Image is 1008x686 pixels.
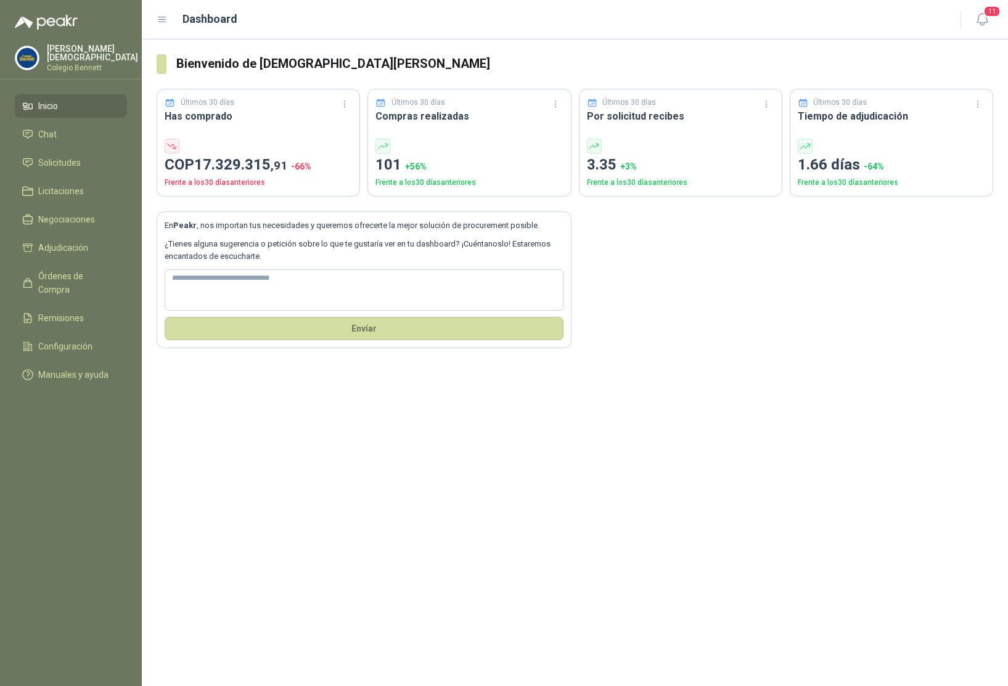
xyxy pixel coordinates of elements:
p: Últimos 30 días [602,97,656,108]
p: Últimos 30 días [391,97,445,108]
p: [PERSON_NAME] [DEMOGRAPHIC_DATA] [47,44,138,62]
span: -64 % [864,161,884,171]
a: Configuración [15,335,127,358]
span: + 3 % [620,161,637,171]
h3: Compras realizadas [375,108,563,124]
button: 11 [971,9,993,31]
p: 101 [375,153,563,177]
span: Configuración [38,340,92,353]
p: Últimos 30 días [813,97,867,108]
p: ¿Tienes alguna sugerencia o petición sobre lo que te gustaría ver en tu dashboard? ¡Cuéntanoslo! ... [165,238,563,263]
span: ,91 [271,158,287,173]
span: Licitaciones [38,184,84,198]
span: Adjudicación [38,241,88,255]
a: Adjudicación [15,236,127,259]
p: En , nos importan tus necesidades y queremos ofrecerte la mejor solución de procurement posible. [165,219,563,232]
img: Logo peakr [15,15,78,30]
span: Chat [38,128,57,141]
h3: Bienvenido de [DEMOGRAPHIC_DATA][PERSON_NAME] [176,54,993,73]
a: Chat [15,123,127,146]
h3: Por solicitud recibes [587,108,774,124]
a: Solicitudes [15,151,127,174]
span: Solicitudes [38,156,81,169]
p: 1.66 días [798,153,985,177]
span: Remisiones [38,311,84,325]
span: + 56 % [405,161,427,171]
span: 17.329.315 [194,156,287,173]
a: Manuales y ayuda [15,363,127,386]
a: Negociaciones [15,208,127,231]
p: Últimos 30 días [181,97,234,108]
span: 11 [983,6,1001,17]
p: Frente a los 30 días anteriores [375,177,563,189]
button: Envíar [165,317,563,340]
a: Remisiones [15,306,127,330]
img: Company Logo [15,46,39,70]
p: 3.35 [587,153,774,177]
a: Licitaciones [15,179,127,203]
h1: Dashboard [182,10,237,28]
span: Manuales y ayuda [38,368,109,382]
h3: Has comprado [165,108,352,124]
p: Frente a los 30 días anteriores [798,177,985,189]
p: Frente a los 30 días anteriores [587,177,774,189]
p: Frente a los 30 días anteriores [165,177,352,189]
a: Órdenes de Compra [15,264,127,301]
span: Inicio [38,99,58,113]
b: Peakr [173,221,197,230]
h3: Tiempo de adjudicación [798,108,985,124]
a: Inicio [15,94,127,118]
span: Órdenes de Compra [38,269,115,296]
span: Negociaciones [38,213,95,226]
p: COP [165,153,352,177]
span: -66 % [291,161,311,171]
p: Colegio Bennett [47,64,138,71]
